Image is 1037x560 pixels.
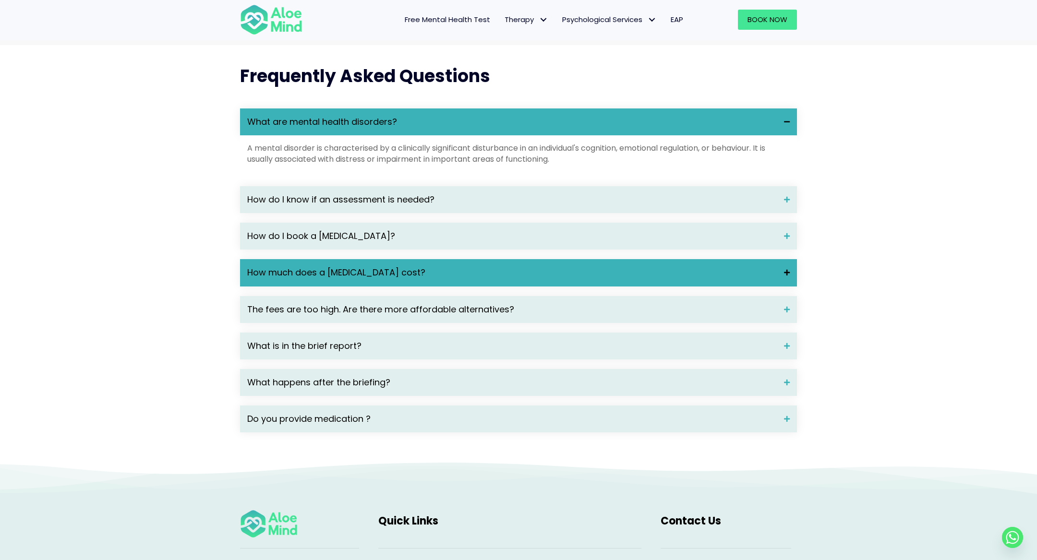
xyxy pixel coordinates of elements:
span: Contact Us [661,513,721,528]
a: Free Mental Health Test [398,10,497,30]
span: Free Mental Health Test [405,14,490,24]
span: Therapy: submenu [536,13,550,27]
nav: Menu [315,10,690,30]
span: How much does a [MEDICAL_DATA] cost? [247,266,777,279]
span: Do you provide medication ? [247,413,777,425]
a: Psychological ServicesPsychological Services: submenu [555,10,663,30]
a: Book Now [738,10,797,30]
span: EAP [671,14,683,24]
span: The fees are too high. Are there more affordable alternatives? [247,303,777,316]
span: Quick Links [378,513,438,528]
span: What happens after the briefing? [247,376,777,389]
span: Psychological Services [562,14,656,24]
a: EAP [663,10,690,30]
img: Aloe mind Logo [240,509,298,538]
span: How do I know if an assessment is needed? [247,193,777,206]
span: Therapy [505,14,548,24]
span: What are mental health disorders? [247,116,777,128]
span: Frequently Asked Questions [240,64,490,88]
img: Aloe mind Logo [240,4,302,36]
p: A mental disorder is characterised by a clinically significant disturbance in an individual's cog... [247,143,790,165]
span: Book Now [748,14,787,24]
a: Whatsapp [1002,527,1023,548]
span: Psychological Services: submenu [645,13,659,27]
span: How do I book a [MEDICAL_DATA]? [247,230,777,242]
span: What is in the brief report? [247,340,777,352]
a: TherapyTherapy: submenu [497,10,555,30]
